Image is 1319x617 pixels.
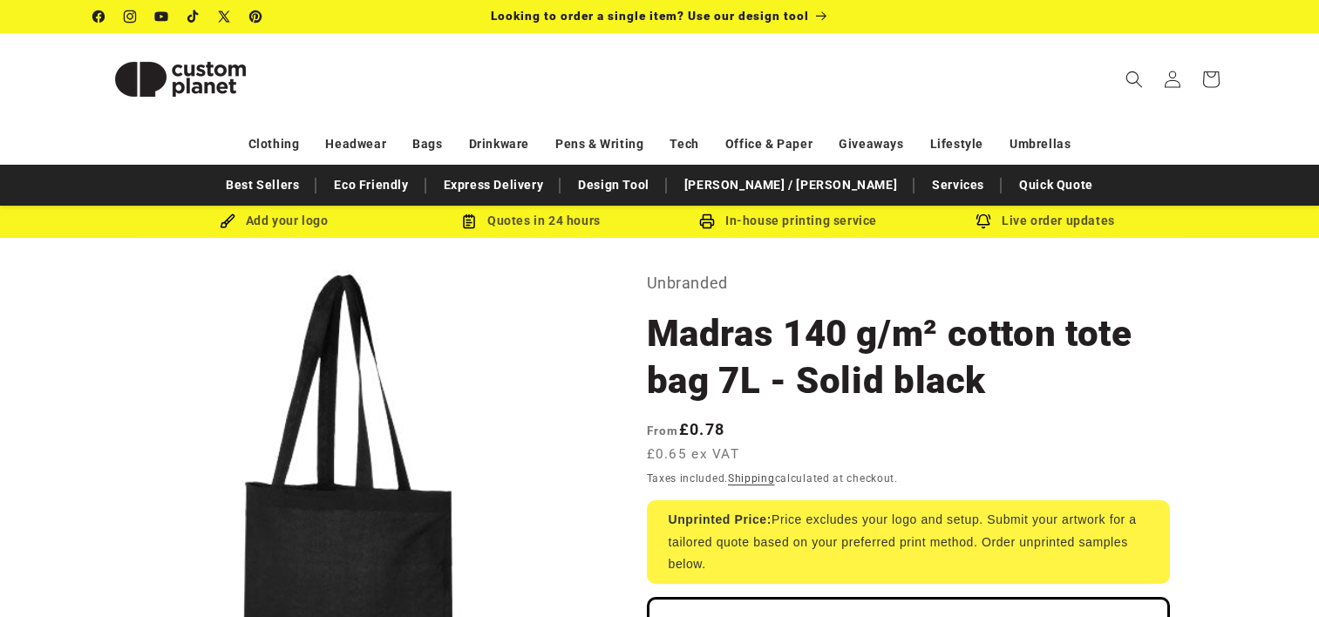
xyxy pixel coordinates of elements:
div: Price excludes your logo and setup. Submit your artwork for a tailored quote based on your prefer... [647,500,1170,584]
a: Eco Friendly [325,170,417,200]
a: Custom Planet [86,33,274,125]
div: Taxes included. calculated at checkout. [647,470,1170,487]
span: £0.65 ex VAT [647,444,740,464]
div: In-house printing service [660,210,917,232]
a: Umbrellas [1010,129,1071,159]
a: Drinkware [469,129,529,159]
img: Order Updates Icon [461,214,477,229]
a: [PERSON_NAME] / [PERSON_NAME] [676,170,906,200]
div: Add your logo [146,210,403,232]
a: Pens & Writing [555,129,643,159]
a: Office & Paper [725,129,812,159]
strong: Unprinted Price: [669,512,772,526]
span: Looking to order a single item? Use our design tool [491,9,809,23]
a: Lifestyle [930,129,983,159]
a: Tech [670,129,698,159]
img: Brush Icon [220,214,235,229]
img: In-house printing [699,214,715,229]
a: Design Tool [569,170,658,200]
a: Best Sellers [217,170,308,200]
p: Unbranded [647,269,1170,297]
a: Shipping [728,472,775,485]
img: Custom Planet [93,40,268,119]
a: Giveaways [839,129,903,159]
a: Quick Quote [1010,170,1102,200]
img: Order updates [976,214,991,229]
div: Quotes in 24 hours [403,210,660,232]
a: Headwear [325,129,386,159]
a: Clothing [248,129,300,159]
strong: £0.78 [647,420,725,438]
a: Services [923,170,993,200]
span: From [647,424,679,437]
a: Express Delivery [435,170,553,200]
summary: Search [1115,60,1153,98]
div: Live order updates [917,210,1174,232]
h1: Madras 140 g/m² cotton tote bag 7L - Solid black [647,310,1170,404]
a: Bags [412,129,442,159]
